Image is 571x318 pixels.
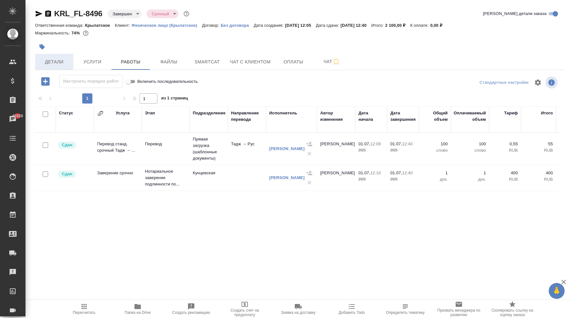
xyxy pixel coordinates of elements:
[39,58,69,66] span: Детали
[316,23,340,28] p: Дата сдачи:
[54,9,102,18] a: KRL_FL-8496
[325,300,379,318] button: Добавить Todo
[358,147,384,154] p: 2025
[182,10,191,18] button: Доп статусы указывают на важность/срочность заказа
[358,170,370,175] p: 01.07,
[145,110,155,116] div: Этап
[386,310,424,315] span: Определить тематику
[492,147,518,154] p: RUB
[2,111,24,127] a: 40320
[422,176,448,183] p: док.
[221,23,254,28] p: Без договора
[73,310,96,315] span: Пересчитать
[370,170,381,175] p: 12:10
[492,176,518,183] p: RUB
[402,170,413,175] p: 12:40
[57,141,91,149] div: Менеджер проверил работу исполнителя, передает ее на следующий этап
[390,141,402,146] p: 01.07,
[489,308,535,317] span: Скопировать ссылку на оценку заказа
[164,300,218,318] button: Создать рекламацию
[278,58,309,66] span: Оплаты
[218,300,271,318] button: Создать счет на предоплату
[549,283,565,299] button: 🙏
[57,300,111,318] button: Пересчитать
[62,171,72,177] p: Сдан
[37,75,54,88] button: Добавить работу
[222,308,268,317] span: Создать счет на предоплату
[8,113,27,119] span: 40320
[402,141,413,146] p: 12:40
[454,147,486,154] p: слово
[125,310,151,315] span: Папка на Drive
[35,40,49,54] button: Добавить тэг
[530,75,546,90] span: Настроить таблицу
[390,147,416,154] p: 2025
[436,308,482,317] span: Призвать менеджера по развитию
[35,23,85,28] p: Ответственная команда:
[202,23,221,28] p: Договор:
[172,310,210,315] span: Создать рекламацию
[285,23,316,28] p: [DATE] 12:05
[269,146,305,151] a: [PERSON_NAME]
[358,110,384,123] div: Дата начала
[231,110,263,123] div: Направление перевода
[379,300,432,318] button: Определить тематику
[410,23,430,28] p: К оплате:
[385,23,410,28] p: 2 100,00 ₽
[486,300,539,318] button: Скопировать ссылку на оценку заказа
[454,176,486,183] p: док.
[116,110,129,116] div: Услуга
[94,138,142,160] td: Перевод станд. срочный Тадж → ...
[339,310,365,315] span: Добавить Todo
[524,170,553,176] p: 400
[483,11,546,17] span: [PERSON_NAME] детали заказа
[332,58,340,66] svg: Подписаться
[35,10,43,18] button: Скопировать ссылку для ЯМессенджера
[370,141,381,146] p: 12:09
[504,110,518,116] div: Тариф
[193,110,226,116] div: Подразделение
[190,133,228,165] td: Прямая загрузка (шаблонные документы)
[145,141,186,147] p: Перевод
[145,168,186,187] p: Нотариальное заверение подлинности по...
[316,58,347,66] span: Чат
[228,138,266,160] td: Тадж → Рус
[551,284,562,298] span: 🙏
[358,176,384,183] p: 2025
[269,110,297,116] div: Исполнитель
[147,10,178,18] div: Завершен
[97,110,104,117] button: Сгруппировать
[478,78,530,88] div: split button
[115,58,146,66] span: Работы
[422,147,448,154] p: слово
[230,58,271,66] span: Чат с клиентом
[59,110,73,116] div: Статус
[269,175,305,180] a: [PERSON_NAME]
[524,147,553,154] p: RUB
[432,300,486,318] button: Призвать менеджера по развитию
[137,78,198,85] span: Включить последовательность
[454,110,486,123] div: Оплачиваемый объем
[192,58,222,66] span: Smartcat
[115,23,131,28] p: Клиент:
[62,142,72,148] p: Сдан
[317,167,355,189] td: [PERSON_NAME]
[221,22,254,28] a: Без договора
[132,23,202,28] p: Физическое лицо (Крылатское)
[390,110,416,123] div: Дата завершения
[524,176,553,183] p: RUB
[390,170,402,175] p: 01.07,
[422,170,448,176] p: 1
[422,141,448,147] p: 100
[546,76,559,89] span: Посмотреть информацию
[111,300,164,318] button: Папка на Drive
[317,138,355,160] td: [PERSON_NAME]
[271,300,325,318] button: Заявка на доставку
[44,10,52,18] button: Скопировать ссылку
[35,31,71,35] p: Маржинальность:
[390,176,416,183] p: 2025
[150,11,171,17] button: Срочный
[161,94,188,104] span: из 1 страниц
[57,170,91,178] div: Менеджер проверил работу исполнителя, передает ее на следующий этап
[422,110,448,123] div: Общий объем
